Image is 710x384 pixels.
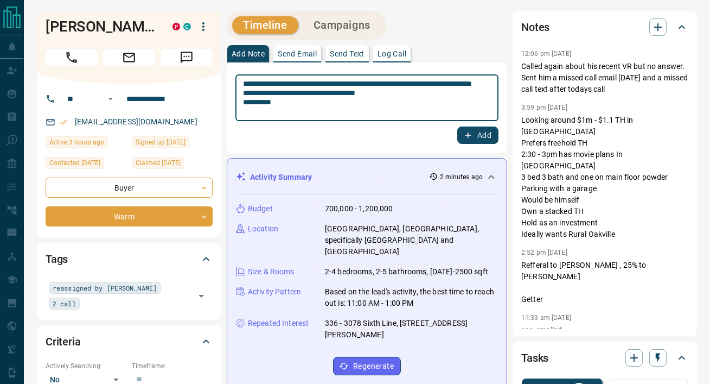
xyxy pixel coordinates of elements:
h1: [PERSON_NAME] [46,18,156,35]
p: 700,000 - 1,200,000 [325,203,393,215]
p: Send Email [278,50,317,58]
p: Send Text [330,50,364,58]
p: Log Call [378,50,406,58]
h2: Tasks [521,349,548,367]
span: Message [161,49,213,66]
p: 336 - 3078 Sixth Line, [STREET_ADDRESS][PERSON_NAME] [325,318,498,341]
h2: Tags [46,250,68,268]
div: Thu Aug 10 2023 [46,157,126,172]
p: Refferal to [PERSON_NAME] , 25% to [PERSON_NAME] Getter [521,260,688,305]
div: Criteria [46,329,213,355]
button: Open [194,288,209,304]
p: Add Note [232,50,265,58]
div: Wed Aug 13 2025 [46,136,126,152]
div: Buyer [46,178,213,198]
button: Add [457,127,498,144]
h2: Notes [521,18,549,36]
p: 2-4 bedrooms, 2-5 bathrooms, [DATE]-2500 sqft [325,266,488,278]
p: 2:52 pm [DATE] [521,249,567,256]
div: Thu May 01 2025 [132,157,213,172]
button: Open [104,92,117,105]
div: condos.ca [183,23,191,30]
span: Signed up [DATE] [136,137,186,148]
div: Activity Summary2 minutes ago [236,167,498,187]
p: Budget [248,203,273,215]
span: Call [46,49,98,66]
a: [EMAIL_ADDRESS][DOMAIN_NAME] [75,117,197,126]
div: Tasks [521,345,688,371]
p: cna emailed [521,325,688,336]
p: Location [248,223,278,235]
p: Based on the lead's activity, the best time to reach out is: 11:00 AM - 1:00 PM [325,286,498,309]
p: Timeframe: [132,361,213,371]
p: Called again about his recent VR but no answer. Sent him a missed call email [DATE] and a missed ... [521,61,688,95]
p: Activity Summary [250,172,312,183]
span: reassigned by [PERSON_NAME] [53,282,157,293]
p: 3:59 pm [DATE] [521,104,567,111]
div: property.ca [172,23,180,30]
p: 11:33 am [DATE] [521,314,571,322]
h2: Criteria [46,333,81,350]
p: [GEOGRAPHIC_DATA], [GEOGRAPHIC_DATA], specifically [GEOGRAPHIC_DATA] and [GEOGRAPHIC_DATA] [325,223,498,257]
button: Regenerate [333,357,401,375]
span: Claimed [DATE] [136,158,181,168]
p: 2 minutes ago [440,172,483,182]
p: 12:06 pm [DATE] [521,50,571,58]
span: 2 call [53,298,76,309]
div: Warm [46,206,213,226]
p: Looking around $1m - $1.1 TH in [GEOGRAPHIC_DATA] Prefers freehold TH 2:30 - 3pm has movie plans ... [521,115,688,240]
button: Campaigns [303,16,381,34]
svg: Email Verified [60,118,67,126]
p: Repeated Interest [248,318,309,329]
button: Timeline [232,16,298,34]
div: Wed Nov 04 2020 [132,136,213,152]
p: Activity Pattern [248,286,301,298]
p: Actively Searching: [46,361,126,371]
div: Notes [521,14,688,40]
span: Contacted [DATE] [49,158,100,168]
div: Tags [46,246,213,272]
span: Email [103,49,155,66]
p: Size & Rooms [248,266,295,278]
span: Active 3 hours ago [49,137,104,148]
